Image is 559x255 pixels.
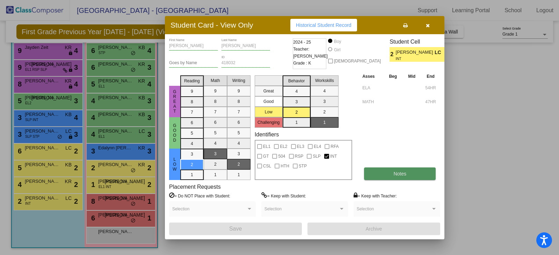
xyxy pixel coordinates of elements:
span: STP [299,162,307,170]
span: GT [263,152,269,160]
span: RFA [331,142,339,151]
span: 2 [390,50,395,59]
span: Save [229,226,242,232]
span: 504 [278,152,285,160]
span: Great [172,89,178,114]
input: goes by name [169,61,218,66]
label: Identifiers [255,131,279,138]
button: Notes [364,167,436,180]
span: EL1 [263,142,270,151]
span: Teacher: [PERSON_NAME] [293,46,328,60]
input: Enter ID [222,61,270,66]
div: Girl [334,47,341,53]
span: EL2 [280,142,287,151]
th: Mid [402,73,421,80]
span: Grade : K [293,60,311,67]
h3: Student Cell [390,38,450,45]
span: Good [172,123,178,143]
label: = Do NOT Place with Student: [169,192,230,199]
div: Boy [334,38,341,45]
span: Low [172,157,178,172]
th: Asses [361,73,383,80]
span: 2024 - 25 [293,39,311,46]
th: Beg [383,73,402,80]
span: LC [435,49,444,56]
span: Archive [366,226,382,232]
span: HTH [281,162,289,170]
span: EL4 [314,142,321,151]
button: Archive [307,223,440,235]
span: SLP [313,152,321,160]
label: = Keep with Student: [261,192,306,199]
label: Placement Requests [169,183,221,190]
label: = Keep with Teacher: [354,192,397,199]
span: [PERSON_NAME] [396,49,435,56]
button: Historical Student Record [290,19,357,31]
span: INT [330,152,337,160]
span: Notes [393,171,406,177]
h3: Student Card - View Only [170,21,253,29]
span: RSP [295,152,304,160]
span: 2 [444,50,450,59]
input: assessment [362,97,382,107]
input: assessment [362,83,382,93]
th: End [421,73,440,80]
span: INT [396,56,430,61]
button: Save [169,223,302,235]
span: [DEMOGRAPHIC_DATA] [334,57,381,65]
span: Historical Student Record [296,22,351,28]
span: EL3 [297,142,304,151]
span: CSL [263,162,271,170]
